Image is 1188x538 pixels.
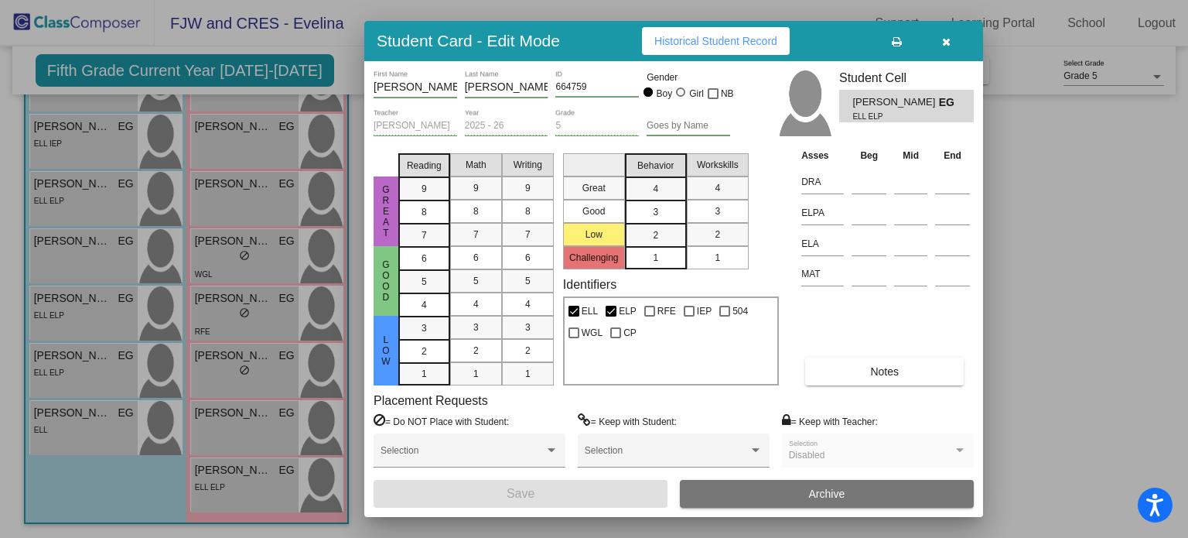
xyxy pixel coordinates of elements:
[422,182,427,196] span: 9
[473,228,479,242] span: 7
[653,182,658,196] span: 4
[809,488,845,500] span: Archive
[656,87,673,101] div: Boy
[525,204,531,218] span: 8
[680,480,974,508] button: Archive
[374,480,667,508] button: Save
[422,252,427,266] span: 6
[732,302,748,320] span: 504
[422,275,427,289] span: 5
[697,302,712,320] span: IEP
[514,158,542,172] span: Writing
[852,111,927,122] span: ELL ELP
[653,251,658,265] span: 1
[466,158,486,172] span: Math
[525,228,531,242] span: 7
[653,205,658,219] span: 3
[473,320,479,334] span: 3
[407,159,442,173] span: Reading
[422,298,427,312] span: 4
[582,324,603,342] span: WGL
[555,121,639,132] input: grade
[715,204,720,218] span: 3
[654,35,777,47] span: Historical Student Record
[619,302,637,320] span: ELP
[525,297,531,311] span: 4
[801,232,844,255] input: assessment
[623,324,637,342] span: CP
[801,170,844,194] input: assessment
[582,302,598,320] span: ELL
[688,87,704,101] div: Girl
[715,251,720,265] span: 1
[647,121,730,132] input: goes by name
[525,181,531,195] span: 9
[578,413,677,429] label: = Keep with Student:
[473,251,479,265] span: 6
[715,228,720,242] span: 2
[473,274,479,288] span: 5
[657,302,676,320] span: RFE
[870,365,899,378] span: Notes
[525,251,531,265] span: 6
[801,262,844,286] input: assessment
[473,367,479,381] span: 1
[939,94,961,111] span: EG
[422,367,427,381] span: 1
[789,450,825,461] span: Disabled
[473,344,479,358] span: 2
[377,31,560,50] h3: Student Card - Edit Mode
[642,27,790,55] button: Historical Student Record
[374,393,488,408] label: Placement Requests
[653,228,658,242] span: 2
[931,147,974,164] th: End
[647,70,730,84] mat-label: Gender
[782,413,878,429] label: = Keep with Teacher:
[555,82,639,93] input: Enter ID
[422,228,427,242] span: 7
[890,147,931,164] th: Mid
[374,121,457,132] input: teacher
[797,147,848,164] th: Asses
[715,181,720,195] span: 4
[525,274,531,288] span: 5
[422,321,427,335] span: 3
[697,158,739,172] span: Workskills
[839,70,974,85] h3: Student Cell
[379,184,393,238] span: Great
[473,204,479,218] span: 8
[473,181,479,195] span: 9
[422,205,427,219] span: 8
[374,413,509,429] label: = Do NOT Place with Student:
[801,201,844,224] input: assessment
[525,344,531,358] span: 2
[852,94,938,111] span: [PERSON_NAME]
[525,367,531,381] span: 1
[379,334,393,367] span: Low
[465,121,548,132] input: year
[507,487,534,500] span: Save
[379,259,393,303] span: Good
[525,320,531,334] span: 3
[637,159,674,173] span: Behavior
[422,344,427,358] span: 2
[805,358,964,386] button: Notes
[563,277,616,292] label: Identifiers
[473,297,479,311] span: 4
[848,147,890,164] th: Beg
[721,84,734,103] span: NB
